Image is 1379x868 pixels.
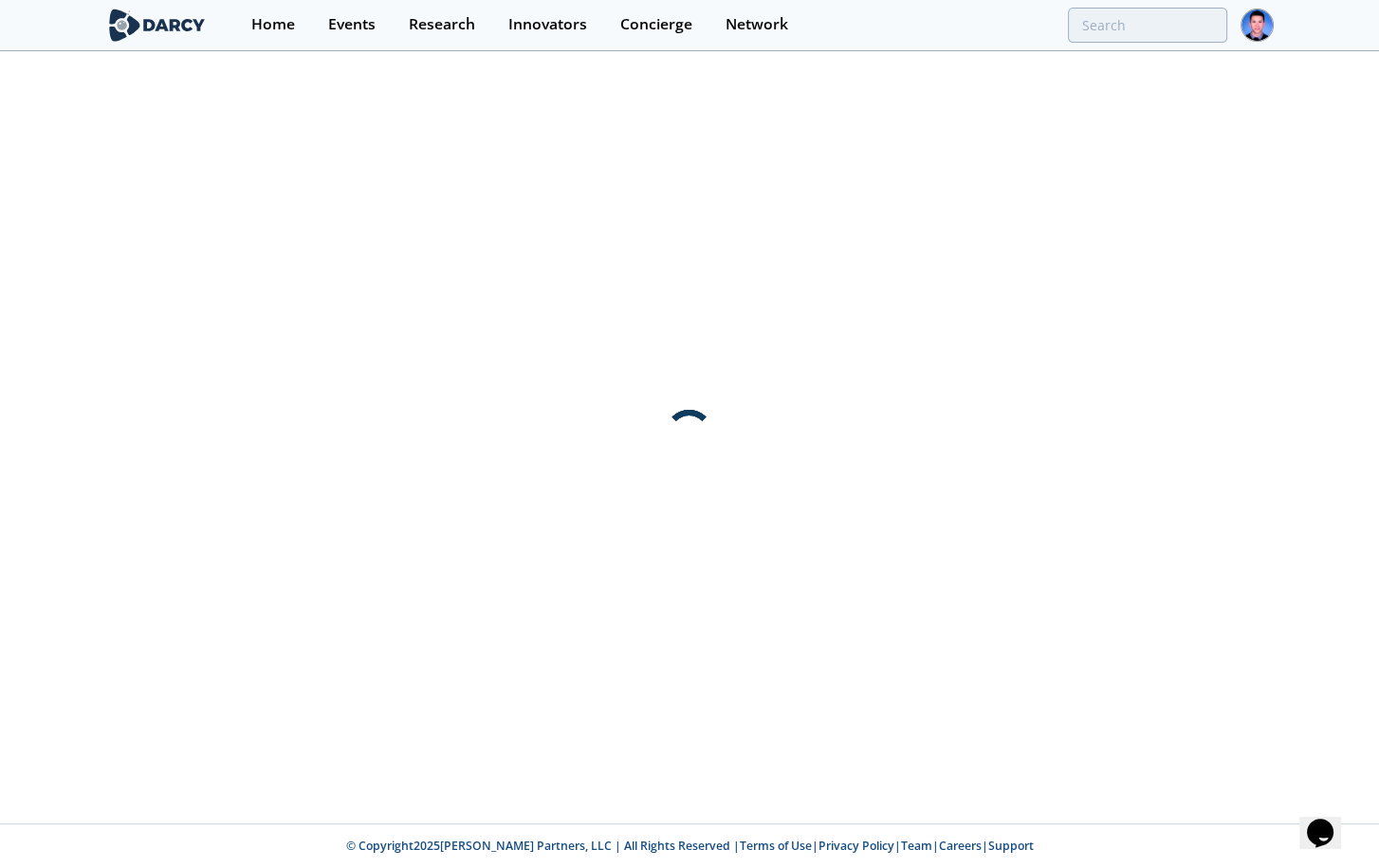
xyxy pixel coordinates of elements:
[818,838,894,854] a: Privacy Policy
[105,9,209,42] img: logo-wide.svg
[251,17,295,32] div: Home
[1068,8,1227,43] input: Advanced Search
[33,838,1346,855] p: © Copyright 2025 [PERSON_NAME] Partners, LLC | All Rights Reserved | | | | |
[726,17,788,32] div: Network
[740,838,812,854] a: Terms of Use
[508,17,587,32] div: Innovators
[409,17,475,32] div: Research
[901,838,932,854] a: Team
[620,17,692,32] div: Concierge
[1241,9,1274,42] img: Profile
[328,17,376,32] div: Events
[988,838,1034,854] a: Support
[939,838,982,854] a: Careers
[1299,792,1360,849] iframe: chat widget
